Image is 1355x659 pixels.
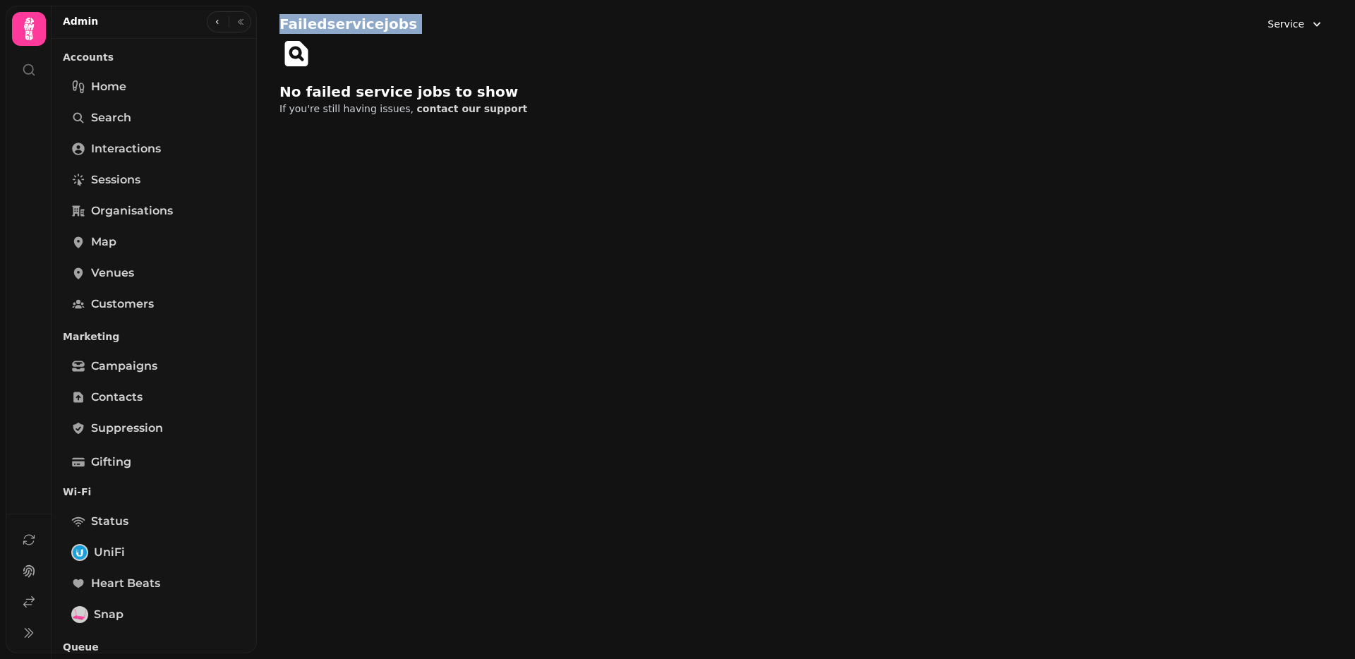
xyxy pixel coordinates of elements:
[91,575,160,592] span: Heart beats
[63,600,246,629] a: SnapSnap
[63,324,246,349] p: Marketing
[63,448,246,476] a: Gifting
[1267,17,1304,31] span: Service
[63,14,98,28] h2: Admin
[279,102,641,116] p: If you're still having issues,
[73,607,87,622] img: Snap
[63,352,246,380] a: Campaigns
[91,358,157,375] span: Campaigns
[91,109,131,126] span: Search
[63,135,246,163] a: Interactions
[91,265,134,282] span: Venues
[63,290,246,318] a: Customers
[417,102,528,116] button: contact our support
[91,140,161,157] span: Interactions
[417,104,528,114] span: contact our support
[63,228,246,256] a: Map
[63,197,246,225] a: Organisations
[63,479,246,504] p: Wi-Fi
[94,544,125,561] span: UniFi
[94,606,124,623] span: Snap
[63,166,246,194] a: Sessions
[73,545,87,560] img: UniFi
[91,420,163,437] span: Suppression
[91,513,128,530] span: Status
[91,171,140,188] span: Sessions
[91,78,126,95] span: Home
[63,383,246,411] a: Contacts
[63,414,246,442] a: Suppression
[63,73,246,101] a: Home
[91,454,131,471] span: Gifting
[279,14,417,34] h2: Failed service jobs
[63,259,246,287] a: Venues
[63,538,246,567] a: UniFiUniFi
[63,44,246,70] p: Accounts
[63,507,246,536] a: Status
[91,202,173,219] span: Organisations
[63,104,246,132] a: Search
[91,296,154,313] span: Customers
[279,82,550,102] h2: No failed service jobs to show
[91,234,116,250] span: Map
[1259,11,1332,37] button: Service
[63,569,246,598] a: Heart beats
[91,389,143,406] span: Contacts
